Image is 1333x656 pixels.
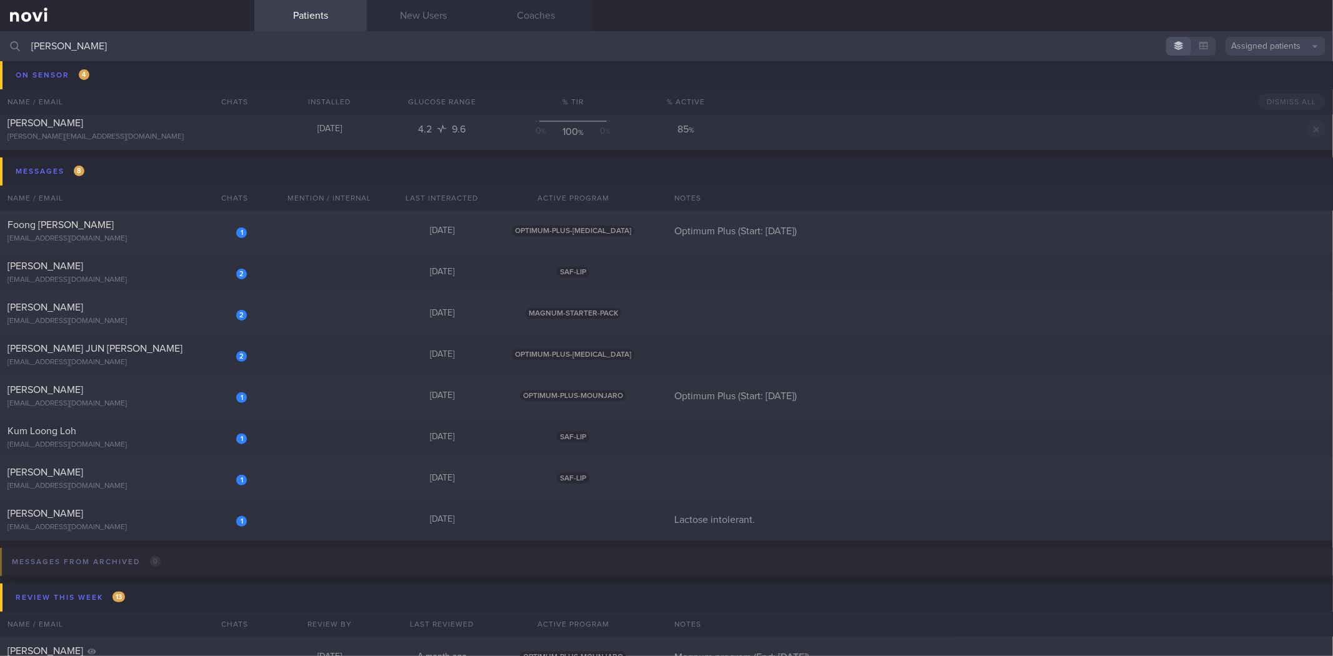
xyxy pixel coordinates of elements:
div: Active Program [498,186,648,211]
div: 85 [648,123,723,136]
div: 100 [562,126,585,138]
span: SAF-LIP [557,432,589,442]
span: [PERSON_NAME] [7,646,83,656]
div: Optimum Plus (Start: [DATE]) [667,390,1333,402]
div: [DATE] [273,82,386,94]
div: [DATE] [386,390,498,402]
div: 0 [536,84,559,97]
sub: % [689,127,694,134]
div: Optimum Plus (Start: [DATE]) [667,225,1333,237]
div: [EMAIL_ADDRESS][DOMAIN_NAME] [7,399,247,409]
span: OPTIMUM-PLUS-[MEDICAL_DATA] [512,349,634,360]
div: Notes [667,612,1333,637]
div: 1 [236,475,247,485]
div: [EMAIL_ADDRESS][DOMAIN_NAME] [7,358,247,367]
div: Messages [12,163,87,180]
div: Active Program [498,612,648,637]
span: [PERSON_NAME] [7,467,83,477]
div: [EMAIL_ADDRESS][DOMAIN_NAME] [7,482,247,491]
div: [EMAIL_ADDRESS][DOMAIN_NAME] [7,91,247,101]
div: 1 [236,434,247,444]
div: 2 [236,310,247,321]
div: Chats [204,186,254,211]
span: [PERSON_NAME] JUN [PERSON_NAME] [7,344,182,354]
span: MAGNUM-STARTER-PACK [526,308,621,319]
div: [EMAIL_ADDRESS][DOMAIN_NAME] [7,440,247,450]
div: [EMAIL_ADDRESS][DOMAIN_NAME] [7,276,247,285]
div: [DATE] [386,432,498,443]
span: SAF-LIP [557,267,589,277]
span: SAF-LIP [557,473,589,484]
sub: % [606,129,611,135]
span: Foong [PERSON_NAME] [7,220,114,230]
div: 0 [588,84,611,97]
div: [DATE] [386,473,498,484]
div: Review By [273,612,386,637]
div: Messages from Archived [9,554,164,570]
span: OPTIMUM-PLUS-[MEDICAL_DATA] [512,226,634,236]
sub: % [541,87,546,94]
sub: % [541,129,546,135]
span: 4.2 [418,124,434,134]
span: [PERSON_NAME] [7,509,83,519]
div: Last Reviewed [386,612,498,637]
span: 13 [112,592,125,602]
div: 1 [236,392,247,403]
span: [PERSON_NAME] [7,385,83,395]
sub: % [689,86,694,93]
div: [DATE] [386,267,498,278]
div: [DATE] [386,308,498,319]
div: Notes [667,186,1333,211]
span: 0 [150,556,161,567]
span: 4.2 [419,83,436,93]
div: 34 [648,82,723,94]
div: Mention / Internal [273,186,386,211]
div: 2 [236,351,247,362]
div: [DATE] [386,514,498,525]
span: Kum Loong Loh [7,426,76,436]
sub: % [606,87,611,94]
div: [DATE] [386,226,498,237]
div: Review this week [12,589,128,606]
button: Assigned patients [1226,37,1326,56]
span: [PERSON_NAME] [7,77,83,87]
span: [PERSON_NAME] [7,261,83,271]
sub: % [578,88,584,96]
div: [PERSON_NAME][EMAIL_ADDRESS][DOMAIN_NAME] [7,132,247,142]
span: [PERSON_NAME] [7,302,83,312]
div: Last Interacted [386,186,498,211]
div: [EMAIL_ADDRESS][DOMAIN_NAME] [7,523,247,532]
span: [PERSON_NAME] [7,118,83,128]
span: OPTIMUM-PLUS-MOUNJARO [520,390,626,401]
div: 1 [236,516,247,527]
span: 9.6 [452,124,466,134]
span: 8 [74,166,84,176]
div: [DATE] [273,124,386,135]
div: 2 [236,269,247,279]
div: 1 [236,227,247,238]
div: [DATE] [386,349,498,360]
div: [EMAIL_ADDRESS][DOMAIN_NAME] [7,317,247,326]
div: 0 [536,126,559,138]
div: 2 [236,84,247,95]
div: [EMAIL_ADDRESS][DOMAIN_NAME] [7,234,247,244]
span: 7.2 [453,83,465,93]
div: Chats [204,612,254,637]
div: 0 [588,126,611,138]
div: Lactose intolerant. [667,514,1333,526]
sub: % [578,129,584,137]
div: 100 [562,84,585,97]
